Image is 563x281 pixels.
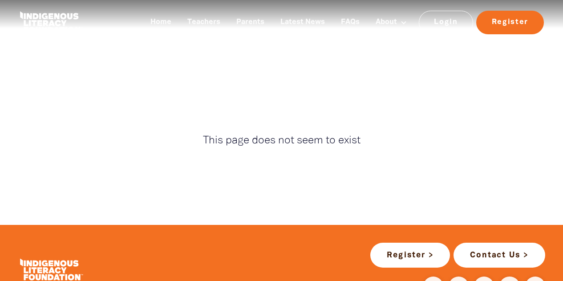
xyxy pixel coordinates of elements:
a: FAQs [336,15,365,30]
a: Register [476,11,544,34]
a: About [370,15,412,30]
a: Login [419,11,474,34]
a: Contact Us > [454,243,545,268]
a: Home [145,15,177,30]
p: This page does not seem to exist [129,135,435,146]
a: Register > [370,243,450,268]
a: Teachers [182,15,226,30]
a: Latest News [275,15,330,30]
a: Parents [231,15,270,30]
